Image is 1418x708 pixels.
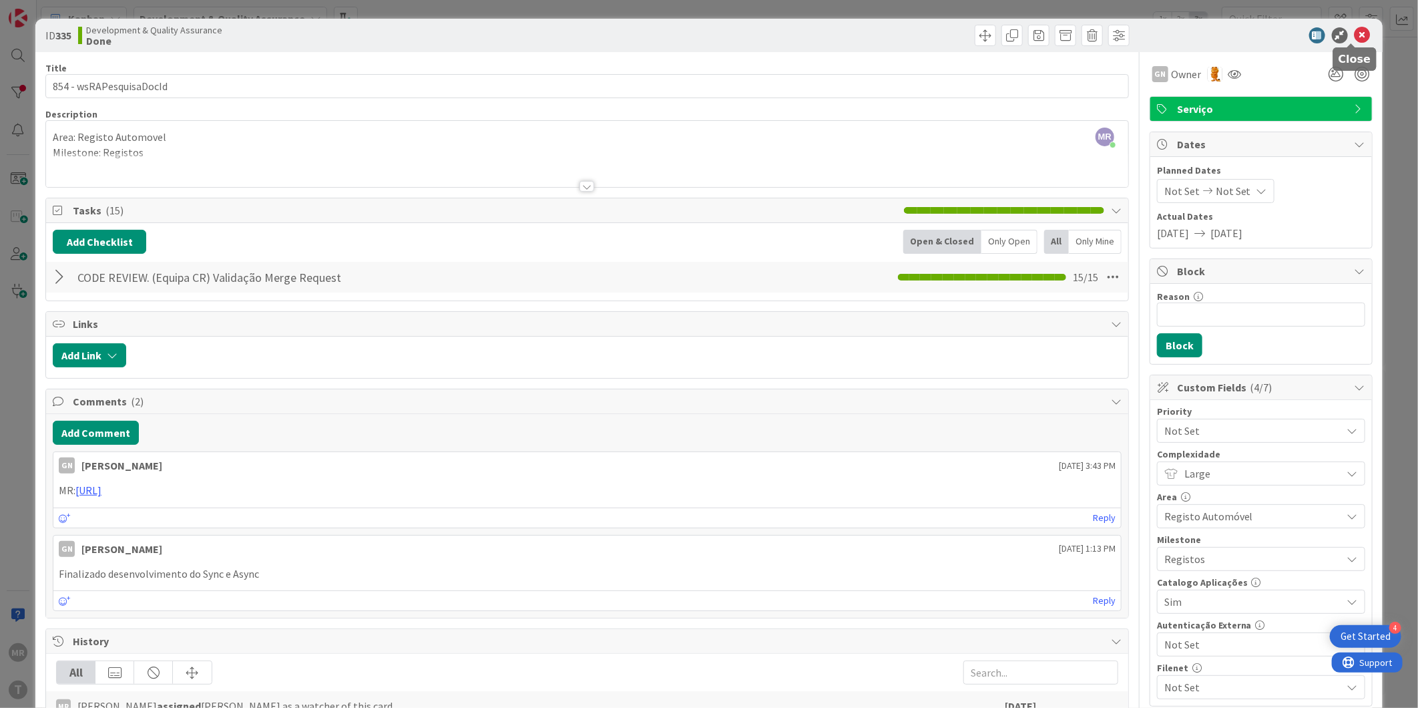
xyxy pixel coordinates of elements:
span: Not Set [1164,635,1335,654]
a: Reply [1093,592,1116,609]
div: Only Open [981,230,1037,254]
div: Milestone [1157,535,1365,544]
span: Sim [1164,592,1335,611]
div: Filenet [1157,663,1365,673]
button: Add Link [53,343,126,367]
span: ( 2 ) [131,395,144,408]
input: type card name here... [45,74,1129,98]
span: Owner [1171,66,1201,82]
a: [URL] [75,484,101,497]
div: Autenticação Externa [1157,621,1365,630]
span: Not Set [1216,183,1251,199]
button: Block [1157,333,1202,357]
span: Dates [1177,136,1348,152]
p: Finalizado desenvolvimento do Sync e Async [59,566,1116,582]
p: Area: Registo Automovel [53,130,1122,145]
span: History [73,633,1104,649]
h5: Close [1339,53,1371,65]
a: Reply [1093,510,1116,526]
span: ( 15 ) [105,204,124,217]
img: RL [1208,67,1222,81]
div: Priority [1157,407,1365,416]
span: ( 4/7 ) [1250,381,1272,394]
span: Registos [1164,550,1335,568]
span: Not Set [1164,679,1342,695]
p: Milestone: Registos [53,145,1122,160]
div: 4 [1389,622,1401,634]
span: Not Set [1164,421,1335,440]
span: Development & Quality Assurance [86,25,222,35]
div: [PERSON_NAME] [81,541,162,557]
span: [DATE] 1:13 PM [1059,542,1116,556]
div: Complexidade [1157,450,1365,459]
span: Tasks [73,202,897,218]
label: Reason [1157,291,1190,303]
span: Block [1177,263,1348,279]
span: Large [1184,464,1335,483]
input: Add Checklist... [73,265,373,289]
input: Search... [963,661,1118,685]
div: All [1044,230,1069,254]
div: GN [59,458,75,474]
button: Add Comment [53,421,139,445]
div: Only Mine [1069,230,1122,254]
div: GN [59,541,75,557]
div: GN [1152,66,1168,82]
div: Get Started [1341,630,1391,643]
div: Catalogo Aplicações [1157,578,1365,587]
span: Custom Fields [1177,379,1348,395]
span: Support [28,2,61,18]
span: Registo Automóvel [1164,507,1335,526]
span: Comments [73,393,1104,409]
span: [DATE] 3:43 PM [1059,459,1116,473]
span: [DATE] [1210,225,1242,241]
span: Actual Dates [1157,210,1365,224]
div: Area [1157,492,1365,502]
label: Title [45,62,67,74]
b: Done [86,35,222,46]
span: MR [1096,128,1114,146]
span: ID [45,27,71,43]
b: 335 [55,29,71,42]
div: All [57,661,95,684]
div: Open & Closed [903,230,981,254]
p: MR: [59,483,1116,498]
div: Open Get Started checklist, remaining modules: 4 [1330,625,1401,648]
span: [DATE] [1157,225,1189,241]
div: [PERSON_NAME] [81,458,162,474]
span: Description [45,108,97,120]
span: Serviço [1177,101,1348,117]
button: Add Checklist [53,230,146,254]
span: 15 / 15 [1073,269,1098,285]
span: Planned Dates [1157,164,1365,178]
span: Links [73,316,1104,332]
span: Not Set [1164,183,1200,199]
